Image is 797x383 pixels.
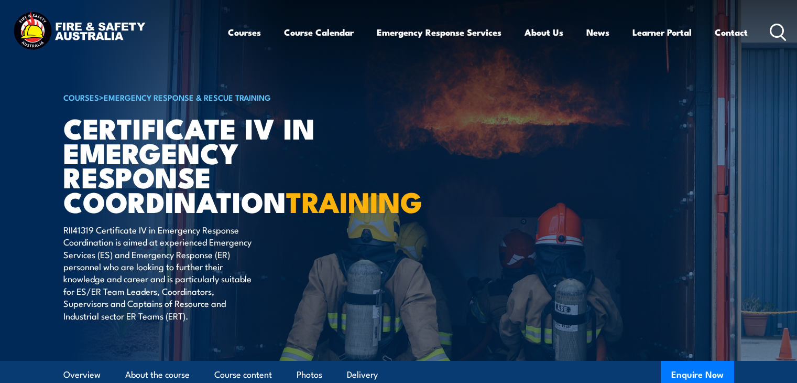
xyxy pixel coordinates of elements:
[104,91,271,103] a: Emergency Response & Rescue Training
[228,18,261,46] a: Courses
[586,18,609,46] a: News
[286,179,422,222] strong: TRAINING
[63,91,99,103] a: COURSES
[284,18,354,46] a: Course Calendar
[63,224,255,322] p: RII41319 Certificate IV in Emergency Response Coordination is aimed at experienced Emergency Serv...
[525,18,563,46] a: About Us
[715,18,748,46] a: Contact
[63,115,322,214] h1: Certificate IV in Emergency Response Coordination
[632,18,692,46] a: Learner Portal
[377,18,501,46] a: Emergency Response Services
[63,91,322,103] h6: >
